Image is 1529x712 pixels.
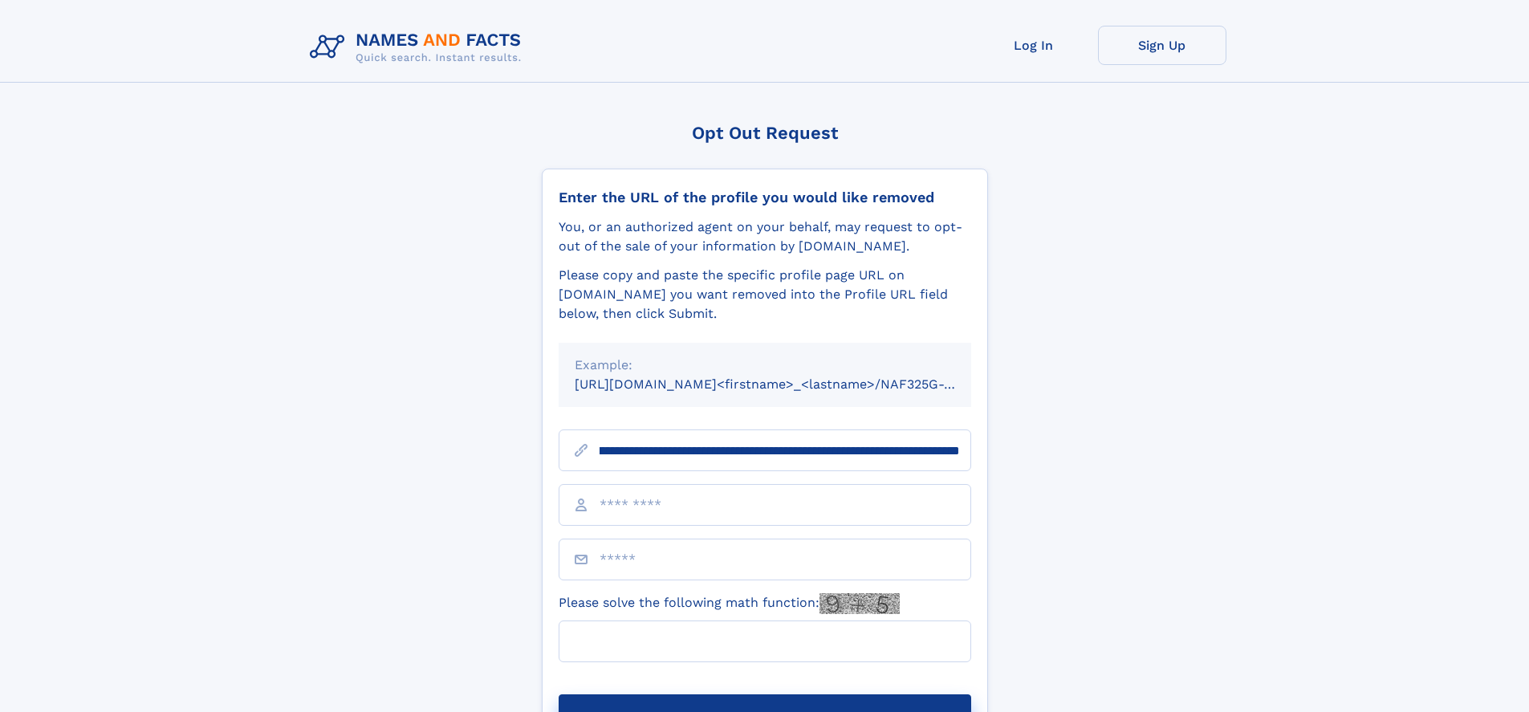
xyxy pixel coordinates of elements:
[559,189,971,206] div: Enter the URL of the profile you would like removed
[575,356,955,375] div: Example:
[1098,26,1226,65] a: Sign Up
[559,218,971,256] div: You, or an authorized agent on your behalf, may request to opt-out of the sale of your informatio...
[559,593,900,614] label: Please solve the following math function:
[542,123,988,143] div: Opt Out Request
[575,376,1002,392] small: [URL][DOMAIN_NAME]<firstname>_<lastname>/NAF325G-xxxxxxxx
[970,26,1098,65] a: Log In
[559,266,971,323] div: Please copy and paste the specific profile page URL on [DOMAIN_NAME] you want removed into the Pr...
[303,26,535,69] img: Logo Names and Facts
